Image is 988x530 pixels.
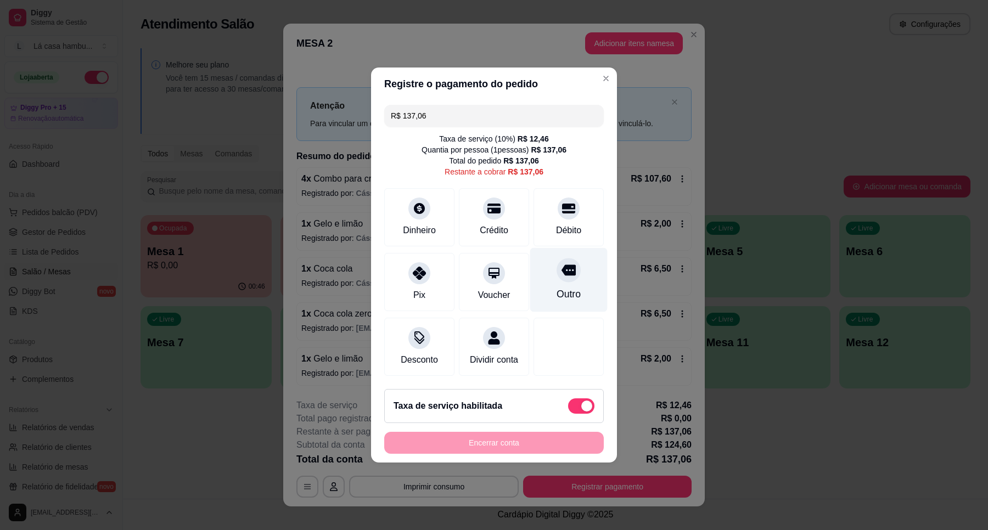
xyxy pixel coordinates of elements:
div: Desconto [401,353,438,367]
header: Registre o pagamento do pedido [371,67,617,100]
div: Dividir conta [470,353,518,367]
div: Débito [556,224,581,237]
div: R$ 137,06 [508,166,543,177]
button: Close [597,70,615,87]
div: R$ 12,46 [518,133,549,144]
div: R$ 137,06 [531,144,566,155]
div: R$ 137,06 [503,155,539,166]
div: Dinheiro [403,224,436,237]
input: Ex.: hambúrguer de cordeiro [391,105,597,127]
h2: Taxa de serviço habilitada [394,399,502,413]
div: Pix [413,289,425,302]
div: Total do pedido [449,155,539,166]
div: Outro [557,287,581,301]
div: Restante a cobrar [445,166,543,177]
div: Voucher [478,289,510,302]
div: Crédito [480,224,508,237]
div: Quantia por pessoa ( 1 pessoas) [422,144,566,155]
div: Taxa de serviço ( 10 %) [439,133,548,144]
